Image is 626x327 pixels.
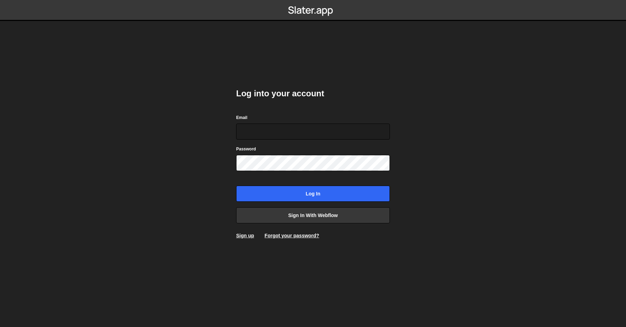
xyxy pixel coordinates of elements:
[236,88,390,99] h2: Log into your account
[236,186,390,202] input: Log in
[264,233,319,238] a: Forgot your password?
[236,233,254,238] a: Sign up
[236,146,256,153] label: Password
[236,207,390,223] a: Sign in with Webflow
[236,114,247,121] label: Email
